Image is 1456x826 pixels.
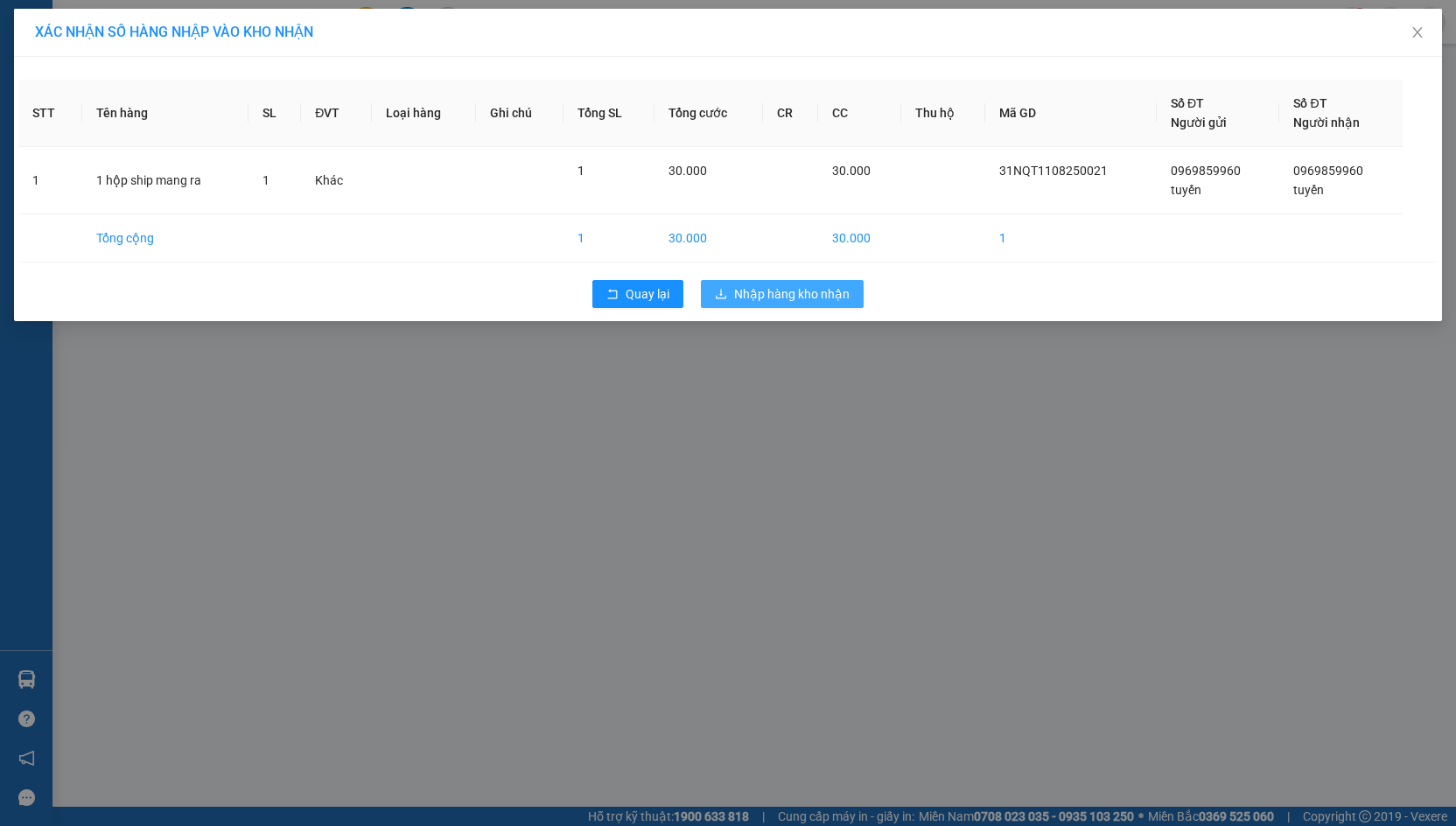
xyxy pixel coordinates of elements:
th: STT [18,80,82,147]
span: 0969859960 [1293,164,1363,178]
span: 31NQT1108250021 [999,164,1108,178]
td: Khác [301,147,371,214]
th: Thu hộ [901,80,986,147]
th: SL [248,80,301,147]
span: tuyến [1293,183,1324,197]
td: 1 [18,147,82,214]
span: 1 [577,164,584,178]
span: Người nhận [1293,115,1360,129]
span: Quay lại [626,284,669,304]
button: rollbackQuay lại [592,280,683,308]
td: 1 hộp ship mang ra [82,147,249,214]
td: 30.000 [818,214,901,262]
th: Ghi chú [476,80,563,147]
span: 30.000 [832,164,871,178]
span: Người gửi [1171,115,1227,129]
span: 30.000 [668,164,707,178]
th: Tên hàng [82,80,249,147]
span: 1 [262,173,269,187]
th: ĐVT [301,80,371,147]
span: Nhập hàng kho nhận [734,284,850,304]
th: CR [763,80,818,147]
span: Số ĐT [1293,96,1326,110]
span: download [715,288,727,302]
th: Tổng SL [563,80,654,147]
th: Mã GD [985,80,1157,147]
span: 0969859960 [1171,164,1241,178]
button: Close [1393,9,1442,58]
td: 1 [563,214,654,262]
span: tuyến [1171,183,1201,197]
th: Tổng cước [654,80,763,147]
td: 30.000 [654,214,763,262]
th: CC [818,80,901,147]
td: Tổng cộng [82,214,249,262]
th: Loại hàng [372,80,476,147]
button: downloadNhập hàng kho nhận [701,280,864,308]
span: Số ĐT [1171,96,1204,110]
span: XÁC NHẬN SỐ HÀNG NHẬP VÀO KHO NHẬN [35,24,313,40]
td: 1 [985,214,1157,262]
span: rollback [606,288,619,302]
span: close [1410,25,1424,39]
